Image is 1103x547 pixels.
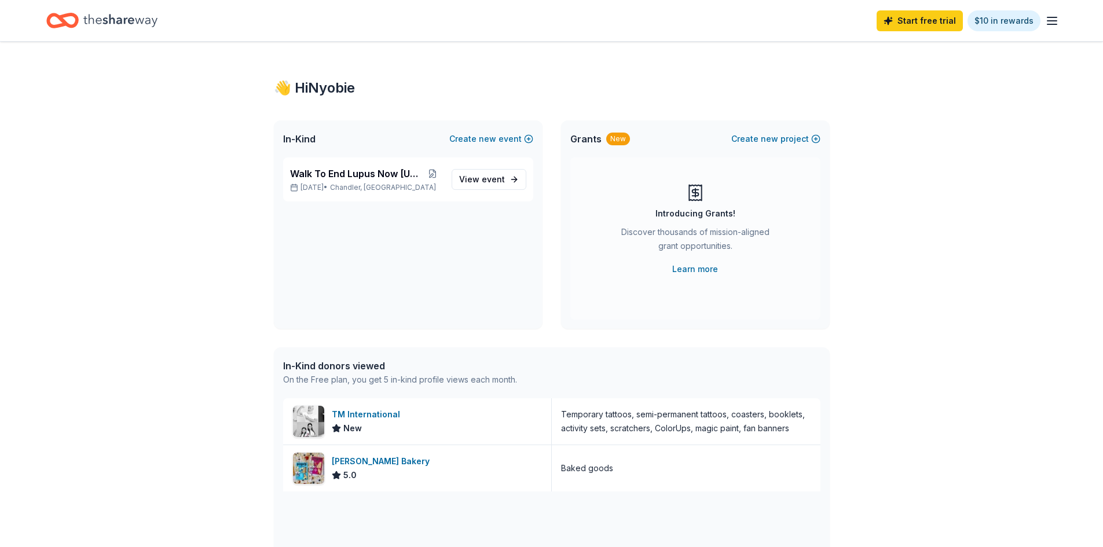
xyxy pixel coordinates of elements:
span: New [343,421,362,435]
a: Learn more [672,262,718,276]
a: Home [46,7,157,34]
a: Start free trial [877,10,963,31]
a: View event [452,169,526,190]
span: 5.0 [343,468,357,482]
div: Baked goods [561,461,613,475]
span: new [761,132,778,146]
span: new [479,132,496,146]
button: Createnewevent [449,132,533,146]
span: Walk To End Lupus Now [US_STATE] [290,167,423,181]
div: TM International [332,408,405,421]
div: Discover thousands of mission-aligned grant opportunities. [617,225,774,258]
a: $10 in rewards [968,10,1040,31]
img: Image for TM International [293,406,324,437]
button: Createnewproject [731,132,820,146]
span: Grants [570,132,602,146]
div: In-Kind donors viewed [283,359,517,373]
div: New [606,133,630,145]
span: Chandler, [GEOGRAPHIC_DATA] [330,183,436,192]
div: Temporary tattoos, semi-permanent tattoos, coasters, booklets, activity sets, scratchers, ColorUp... [561,408,811,435]
p: [DATE] • [290,183,442,192]
div: Introducing Grants! [655,207,735,221]
span: event [482,174,505,184]
span: View [459,172,505,186]
div: [PERSON_NAME] Bakery [332,454,434,468]
img: Image for Bobo's Bakery [293,453,324,484]
span: In-Kind [283,132,316,146]
div: 👋 Hi Nyobie [274,79,830,97]
div: On the Free plan, you get 5 in-kind profile views each month. [283,373,517,387]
